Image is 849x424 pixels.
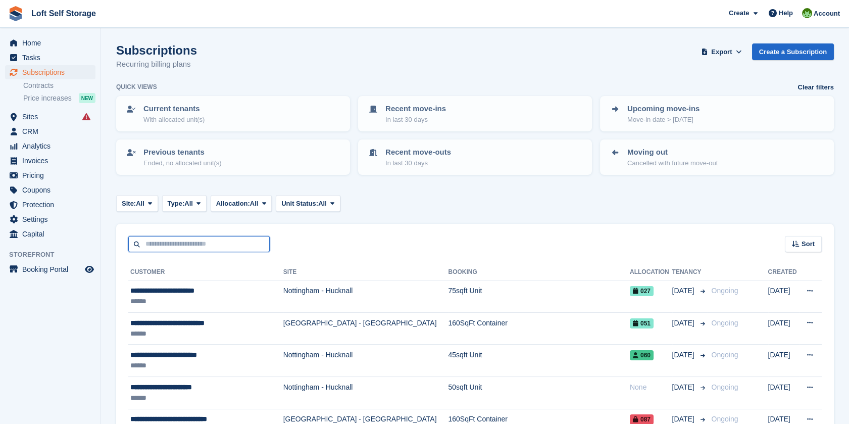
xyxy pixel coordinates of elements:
[768,280,799,313] td: [DATE]
[136,199,144,209] span: All
[22,227,83,241] span: Capital
[22,198,83,212] span: Protection
[276,195,340,212] button: Unit Status: All
[711,47,732,57] span: Export
[116,195,158,212] button: Site: All
[22,168,83,182] span: Pricing
[5,183,95,197] a: menu
[116,82,157,91] h6: Quick views
[22,183,83,197] span: Coupons
[630,264,672,280] th: Allocation
[283,376,448,409] td: Nottingham - Hucknall
[22,51,83,65] span: Tasks
[168,199,185,209] span: Type:
[5,154,95,168] a: menu
[672,286,696,296] span: [DATE]
[5,168,95,182] a: menu
[216,199,250,209] span: Allocation:
[385,115,446,125] p: In last 30 days
[630,350,654,360] span: 060
[283,264,448,280] th: Site
[630,382,672,393] div: None
[5,262,95,276] a: menu
[22,262,83,276] span: Booking Portal
[752,43,834,60] a: Create a Subscription
[601,140,833,174] a: Moving out Cancelled with future move-out
[27,5,100,22] a: Loft Self Storage
[5,124,95,138] a: menu
[385,147,451,158] p: Recent move-outs
[627,103,700,115] p: Upcoming move-ins
[8,6,23,21] img: stora-icon-8386f47178a22dfd0bd8f6a31ec36ba5ce8667c1dd55bd0f319d3a0aa187defe.svg
[712,415,738,423] span: Ongoing
[729,8,749,18] span: Create
[283,312,448,345] td: [GEOGRAPHIC_DATA] - [GEOGRAPHIC_DATA]
[9,250,101,260] span: Storefront
[385,158,451,168] p: In last 30 days
[448,264,629,280] th: Booking
[250,199,259,209] span: All
[5,110,95,124] a: menu
[283,280,448,313] td: Nottingham - Hucknall
[5,51,95,65] a: menu
[448,280,629,313] td: 75sqft Unit
[184,199,193,209] span: All
[448,376,629,409] td: 50sqft Unit
[116,43,197,57] h1: Subscriptions
[22,154,83,168] span: Invoices
[768,345,799,377] td: [DATE]
[211,195,272,212] button: Allocation: All
[630,318,654,328] span: 051
[768,264,799,280] th: Created
[116,59,197,70] p: Recurring billing plans
[23,92,95,104] a: Price increases NEW
[5,212,95,226] a: menu
[22,212,83,226] span: Settings
[5,198,95,212] a: menu
[359,97,591,130] a: Recent move-ins In last 30 days
[117,97,349,130] a: Current tenants With allocated unit(s)
[768,312,799,345] td: [DATE]
[5,36,95,50] a: menu
[712,319,738,327] span: Ongoing
[143,147,222,158] p: Previous tenants
[802,239,815,249] span: Sort
[143,103,205,115] p: Current tenants
[627,158,718,168] p: Cancelled with future move-out
[117,140,349,174] a: Previous tenants Ended, no allocated unit(s)
[162,195,207,212] button: Type: All
[22,139,83,153] span: Analytics
[318,199,327,209] span: All
[712,287,738,295] span: Ongoing
[283,345,448,377] td: Nottingham - Hucknall
[672,382,696,393] span: [DATE]
[672,350,696,360] span: [DATE]
[712,383,738,391] span: Ongoing
[779,8,793,18] span: Help
[802,8,812,18] img: James Johnson
[700,43,744,60] button: Export
[814,9,840,19] span: Account
[82,113,90,121] i: Smart entry sync failures have occurred
[5,65,95,79] a: menu
[23,81,95,90] a: Contracts
[359,140,591,174] a: Recent move-outs In last 30 days
[22,65,83,79] span: Subscriptions
[122,199,136,209] span: Site:
[627,147,718,158] p: Moving out
[672,264,708,280] th: Tenancy
[143,115,205,125] p: With allocated unit(s)
[797,82,834,92] a: Clear filters
[448,312,629,345] td: 160SqFt Container
[79,93,95,103] div: NEW
[712,351,738,359] span: Ongoing
[601,97,833,130] a: Upcoming move-ins Move-in date > [DATE]
[83,263,95,275] a: Preview store
[627,115,700,125] p: Move-in date > [DATE]
[768,376,799,409] td: [DATE]
[630,286,654,296] span: 027
[22,36,83,50] span: Home
[5,139,95,153] a: menu
[448,345,629,377] td: 45sqft Unit
[5,227,95,241] a: menu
